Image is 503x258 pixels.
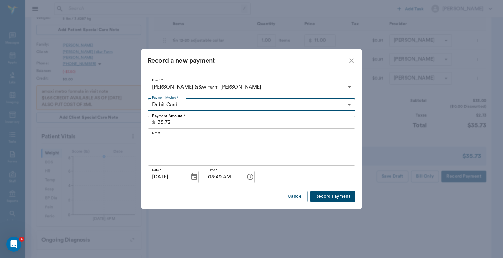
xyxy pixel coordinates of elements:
button: close [348,57,355,64]
iframe: Intercom live chat [6,237,21,252]
label: Notes [152,131,161,135]
label: Client * [152,78,163,82]
label: Payment Method * [152,96,179,100]
input: MM/DD/YYYY [148,171,185,183]
p: Payment Amount * [152,113,185,119]
button: Record Payment [310,191,355,202]
div: Debit Card [148,98,355,111]
label: Date * [152,168,161,172]
button: Cancel [283,191,308,202]
div: Record a new payment [148,56,348,66]
input: hh:mm aa [204,171,241,183]
label: Time * [208,168,217,172]
input: 0.00 [158,116,355,129]
button: Choose time, selected time is 8:49 AM [244,171,257,183]
button: Choose date, selected date is Sep 17, 2025 [188,171,201,183]
p: $ [152,118,155,126]
span: 1 [19,237,24,242]
div: [PERSON_NAME] (s&w Farm [PERSON_NAME] [148,81,355,93]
